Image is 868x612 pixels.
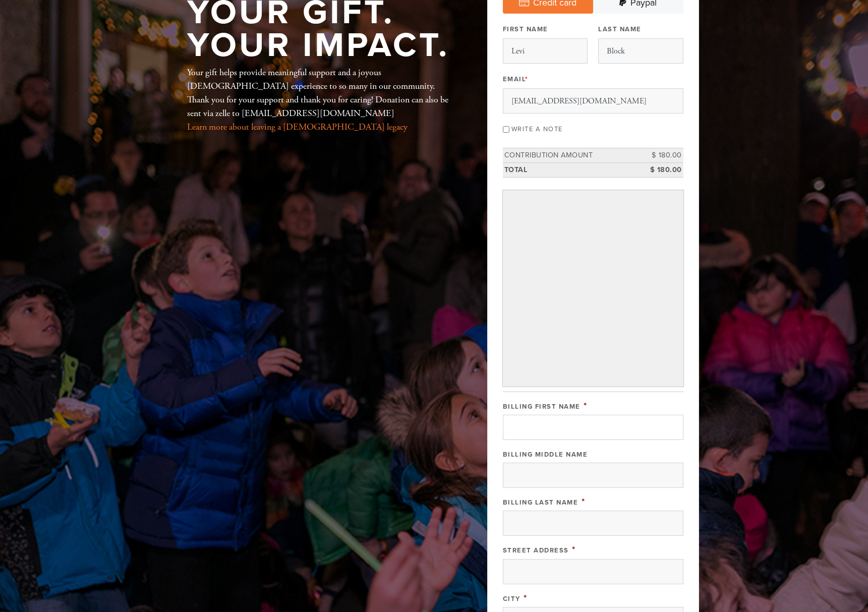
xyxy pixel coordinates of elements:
[187,66,454,134] div: Your gift helps provide meaningful support and a joyous [DEMOGRAPHIC_DATA] experience to so many ...
[584,400,588,411] span: This field is required.
[503,25,548,34] label: First Name
[511,125,563,133] label: Write a note
[503,75,529,84] label: Email
[582,496,586,507] span: This field is required.
[525,75,529,83] span: This field is required.
[503,148,638,163] td: Contribution Amount
[572,544,576,555] span: This field is required.
[503,162,638,177] td: Total
[503,595,520,603] label: City
[503,498,578,507] label: Billing Last Name
[638,148,683,163] td: $ 180.00
[187,121,408,133] a: Learn more about leaving a [DEMOGRAPHIC_DATA] legacy
[524,592,528,603] span: This field is required.
[598,25,642,34] label: Last Name
[638,162,683,177] td: $ 180.00
[505,192,681,384] iframe: Secure payment input frame
[503,546,569,554] label: Street Address
[503,451,588,459] label: Billing Middle Name
[503,403,581,411] label: Billing First Name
